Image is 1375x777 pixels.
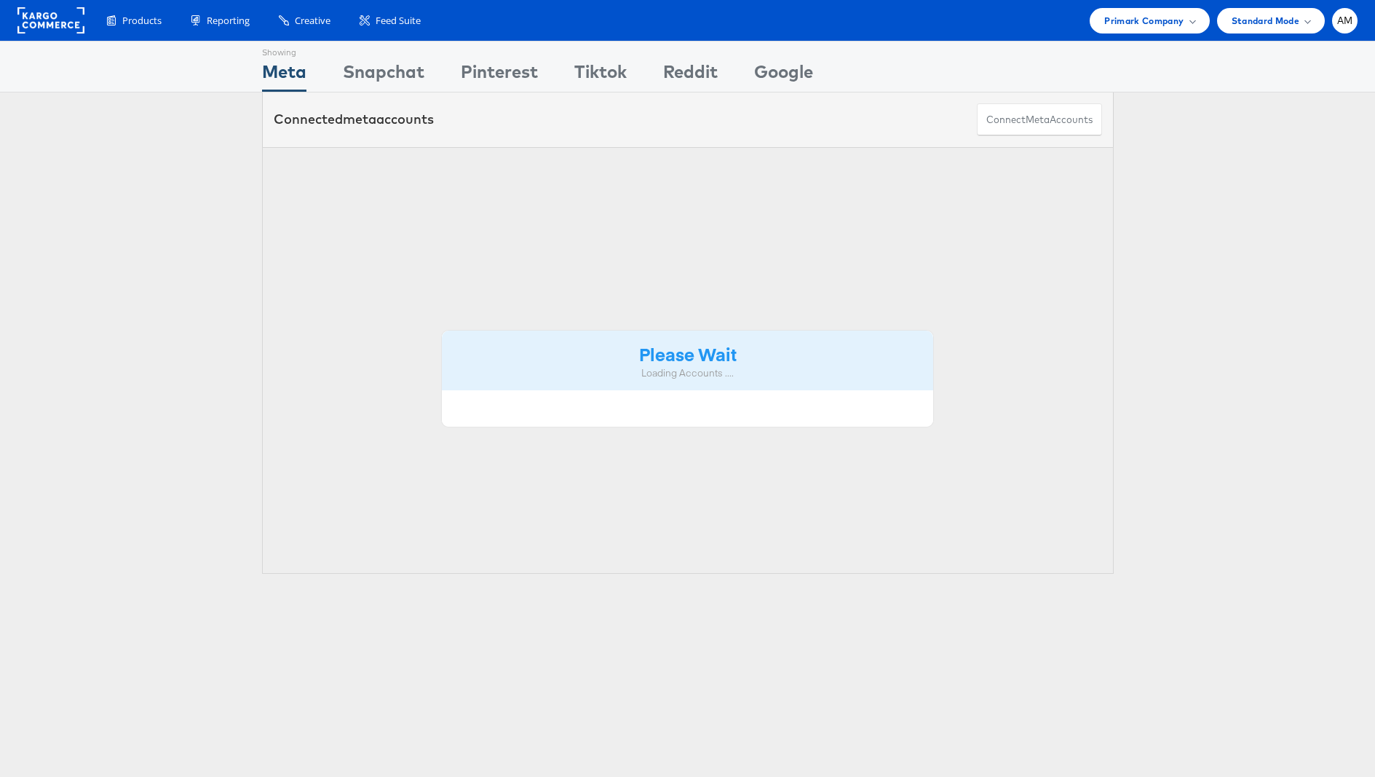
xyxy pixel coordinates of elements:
[453,366,923,380] div: Loading Accounts ....
[262,42,306,59] div: Showing
[663,59,718,92] div: Reddit
[1337,16,1353,25] span: AM
[1104,13,1184,28] span: Primark Company
[376,14,421,28] span: Feed Suite
[262,59,306,92] div: Meta
[574,59,627,92] div: Tiktok
[343,111,376,127] span: meta
[639,342,737,366] strong: Please Wait
[343,59,424,92] div: Snapchat
[207,14,250,28] span: Reporting
[122,14,162,28] span: Products
[754,59,813,92] div: Google
[274,110,434,129] div: Connected accounts
[461,59,538,92] div: Pinterest
[295,14,330,28] span: Creative
[1026,113,1050,127] span: meta
[977,103,1102,136] button: ConnectmetaAccounts
[1232,13,1299,28] span: Standard Mode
